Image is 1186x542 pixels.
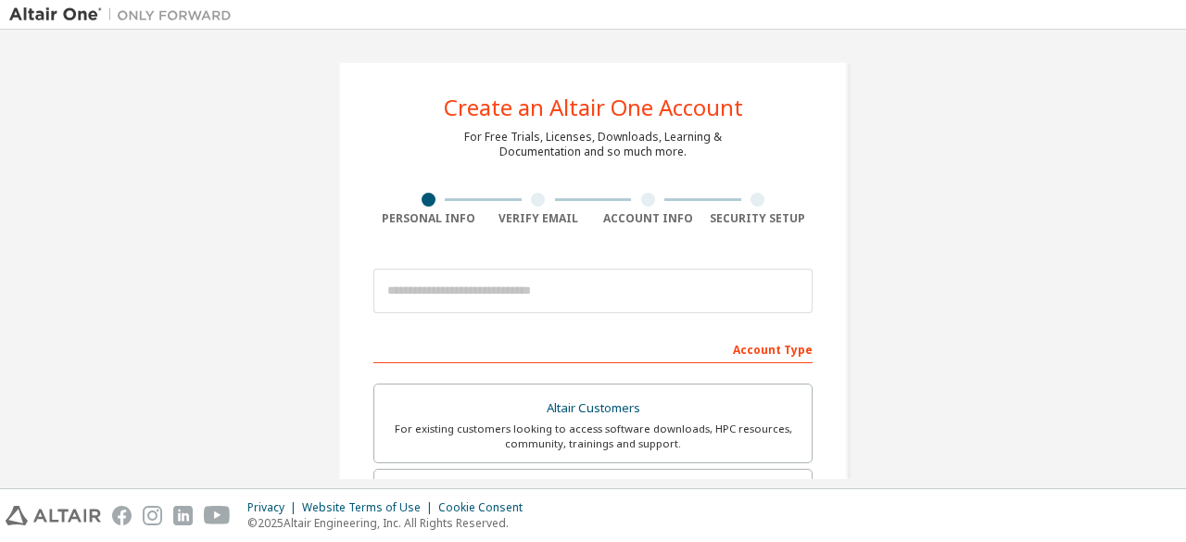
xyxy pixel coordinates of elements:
img: Altair One [9,6,241,24]
img: altair_logo.svg [6,506,101,525]
div: Website Terms of Use [302,500,438,515]
img: linkedin.svg [173,506,193,525]
div: Verify Email [484,211,594,226]
img: youtube.svg [204,506,231,525]
p: © 2025 Altair Engineering, Inc. All Rights Reserved. [247,515,534,531]
div: Privacy [247,500,302,515]
div: For existing customers looking to access software downloads, HPC resources, community, trainings ... [385,422,801,451]
div: Account Type [373,334,813,363]
div: Security Setup [703,211,814,226]
div: For Free Trials, Licenses, Downloads, Learning & Documentation and so much more. [464,130,722,159]
img: facebook.svg [112,506,132,525]
img: instagram.svg [143,506,162,525]
div: Cookie Consent [438,500,534,515]
div: Create an Altair One Account [444,96,743,119]
div: Altair Customers [385,396,801,422]
div: Personal Info [373,211,484,226]
div: Account Info [593,211,703,226]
